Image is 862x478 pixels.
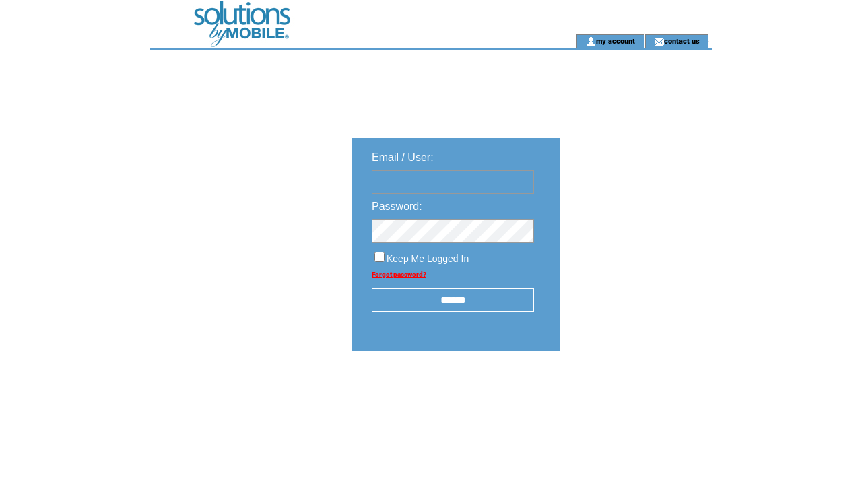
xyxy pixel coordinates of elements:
[596,36,635,45] a: my account
[599,385,667,402] img: transparent.png
[387,253,469,264] span: Keep Me Logged In
[372,271,426,278] a: Forgot password?
[372,151,434,163] span: Email / User:
[372,201,422,212] span: Password:
[586,36,596,47] img: account_icon.gif
[654,36,664,47] img: contact_us_icon.gif
[664,36,700,45] a: contact us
